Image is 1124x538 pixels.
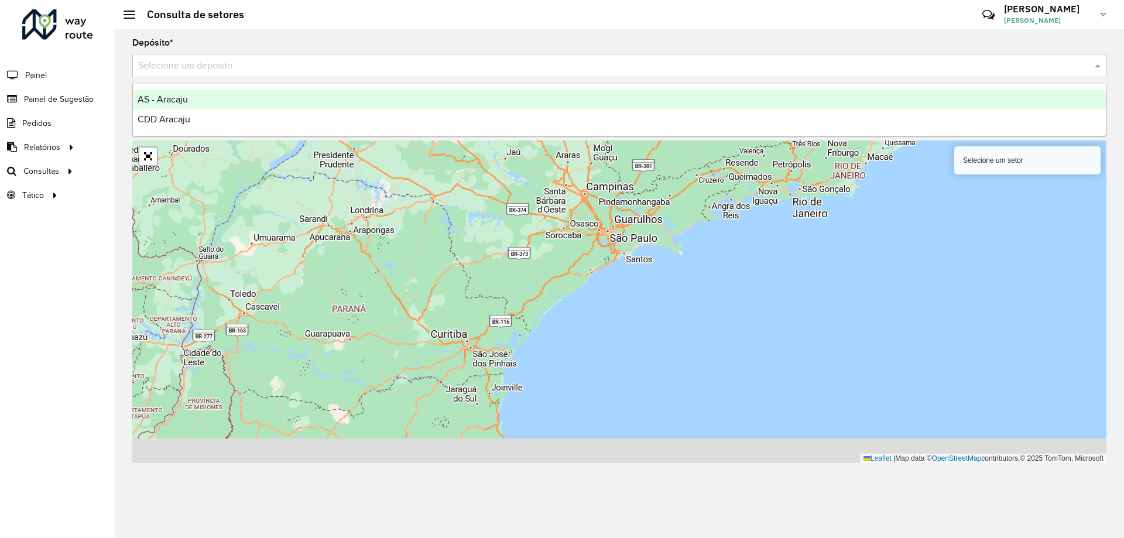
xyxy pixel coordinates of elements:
span: Pedidos [22,117,52,129]
span: [PERSON_NAME] [1004,15,1092,26]
span: Relatórios [24,141,60,153]
label: Depósito [132,36,173,50]
span: CDD Aracaju [138,114,190,124]
h3: [PERSON_NAME] [1004,4,1092,15]
div: Selecione um setor [954,146,1101,174]
a: Abrir mapa em tela cheia [139,148,157,165]
span: Tático [22,189,44,201]
a: Contato Rápido [976,2,1001,28]
span: Consultas [23,165,59,177]
span: AS - Aracaju [138,94,188,104]
a: OpenStreetMap [932,454,982,462]
span: Painel de Sugestão [24,93,94,105]
span: Painel [25,69,47,81]
span: | [893,454,895,462]
a: Leaflet [863,454,892,462]
ng-dropdown-panel: Options list [132,83,1106,136]
div: Map data © contributors,© 2025 TomTom, Microsoft [861,454,1106,464]
h2: Consulta de setores [135,8,244,21]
